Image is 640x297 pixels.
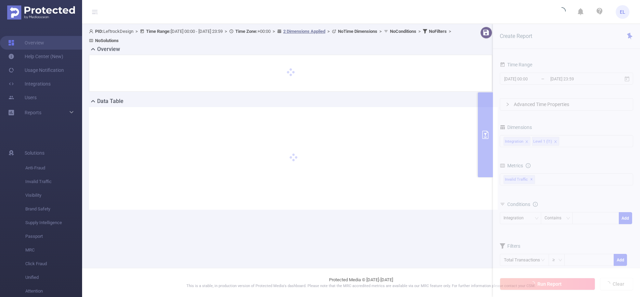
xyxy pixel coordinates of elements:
[25,202,82,216] span: Brand Safety
[25,271,82,284] span: Unified
[8,77,51,91] a: Integrations
[7,5,75,20] img: Protected Media
[25,243,82,257] span: MRC
[25,146,44,160] span: Solutions
[416,29,423,34] span: >
[25,175,82,189] span: Invalid Traffic
[338,29,377,34] b: No Time Dimensions
[25,106,41,119] a: Reports
[558,7,566,17] i: icon: loading
[429,29,447,34] b: No Filters
[25,230,82,243] span: Passport
[25,189,82,202] span: Visibility
[283,29,325,34] u: 2 Dimensions Applied
[377,29,384,34] span: >
[89,29,95,34] i: icon: user
[95,38,119,43] b: No Solutions
[82,268,640,297] footer: Protected Media © [DATE]-[DATE]
[390,29,416,34] b: No Conditions
[223,29,229,34] span: >
[8,91,37,104] a: Users
[8,36,44,50] a: Overview
[25,161,82,175] span: Anti-Fraud
[271,29,277,34] span: >
[8,50,63,63] a: Help Center (New)
[447,29,453,34] span: >
[95,29,103,34] b: PID:
[133,29,140,34] span: >
[97,45,120,53] h2: Overview
[25,257,82,271] span: Click Fraud
[97,97,123,105] h2: Data Table
[25,110,41,115] span: Reports
[235,29,258,34] b: Time Zone:
[99,283,623,289] p: This is a stable, in production version of Protected Media's dashboard. Please note that the MRC ...
[25,216,82,230] span: Supply Intelligence
[620,5,625,19] span: EL
[146,29,171,34] b: Time Range:
[325,29,332,34] span: >
[89,29,453,43] span: LeftrockDesign [DATE] 00:00 - [DATE] 23:59 +00:00
[8,63,64,77] a: Usage Notification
